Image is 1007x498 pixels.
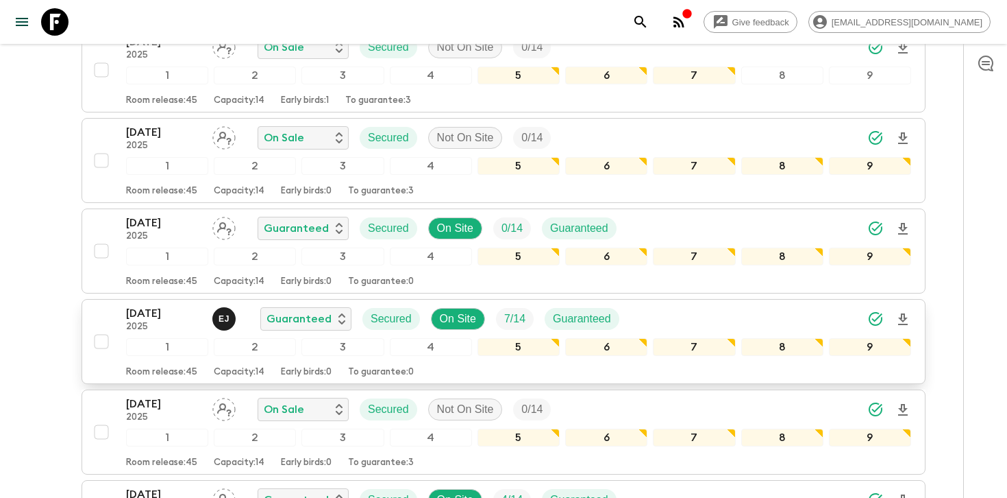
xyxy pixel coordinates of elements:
[214,67,296,84] div: 2
[553,311,611,327] p: Guaranteed
[829,67,911,84] div: 9
[653,157,735,175] div: 7
[368,401,409,418] p: Secured
[565,67,647,84] div: 6
[440,311,476,327] p: On Site
[281,276,332,287] p: Early birds: 0
[212,311,238,322] span: Erhard Jr Vande Wyngaert de la Torre
[212,307,238,331] button: EJ
[477,338,560,356] div: 5
[301,157,384,175] div: 3
[348,276,414,287] p: To guarantee: 0
[368,130,409,146] p: Secured
[126,186,197,197] p: Room release: 45
[627,8,654,36] button: search adventures
[895,40,911,56] svg: Download Onboarding
[214,458,264,469] p: Capacity: 14
[741,248,823,265] div: 8
[390,67,472,84] div: 4
[362,308,420,330] div: Secured
[126,50,201,61] p: 2025
[437,401,494,418] p: Not On Site
[428,217,482,239] div: On Site
[867,220,884,237] svg: Synced Successfully
[493,217,531,239] div: Trip Fill
[264,401,304,418] p: On Sale
[428,127,503,149] div: Not On Site
[829,338,911,356] div: 9
[565,248,647,265] div: 6
[214,186,264,197] p: Capacity: 14
[126,367,197,378] p: Room release: 45
[214,367,264,378] p: Capacity: 14
[704,11,797,33] a: Give feedback
[521,39,543,56] p: 0 / 14
[126,248,208,265] div: 1
[390,157,472,175] div: 4
[345,95,411,106] p: To guarantee: 3
[437,220,473,237] p: On Site
[214,429,296,447] div: 2
[867,311,884,327] svg: Synced Successfully
[301,67,384,84] div: 3
[212,40,236,51] span: Assign pack leader
[82,209,925,294] button: [DATE]2025Assign pack leaderGuaranteedSecuredOn SiteTrip FillGuaranteed123456789Room release:45Ca...
[360,36,417,58] div: Secured
[390,338,472,356] div: 4
[513,399,551,420] div: Trip Fill
[126,338,208,356] div: 1
[281,95,329,106] p: Early birds: 1
[212,221,236,232] span: Assign pack leader
[477,429,560,447] div: 5
[126,67,208,84] div: 1
[513,127,551,149] div: Trip Fill
[126,412,201,423] p: 2025
[82,27,925,112] button: [DATE]2025Assign pack leaderOn SaleSecuredNot On SiteTrip Fill123456789Room release:45Capacity:14...
[281,186,332,197] p: Early birds: 0
[126,305,201,322] p: [DATE]
[428,399,503,420] div: Not On Site
[264,130,304,146] p: On Sale
[214,338,296,356] div: 2
[126,276,197,287] p: Room release: 45
[126,157,208,175] div: 1
[126,231,201,242] p: 2025
[214,157,296,175] div: 2
[477,157,560,175] div: 5
[212,402,236,413] span: Assign pack leader
[741,429,823,447] div: 8
[348,186,414,197] p: To guarantee: 3
[82,299,925,384] button: [DATE]2025Erhard Jr Vande Wyngaert de la TorreGuaranteedSecuredOn SiteTrip FillGuaranteed12345678...
[281,458,332,469] p: Early birds: 0
[126,458,197,469] p: Room release: 45
[501,220,523,237] p: 0 / 14
[741,338,823,356] div: 8
[371,311,412,327] p: Secured
[437,130,494,146] p: Not On Site
[219,313,229,324] p: E J
[653,338,735,356] div: 7
[368,39,409,56] p: Secured
[212,130,236,141] span: Assign pack leader
[895,130,911,147] svg: Download Onboarding
[550,220,608,237] p: Guaranteed
[477,67,560,84] div: 5
[126,429,208,447] div: 1
[867,401,884,418] svg: Synced Successfully
[895,311,911,328] svg: Download Onboarding
[824,17,990,27] span: [EMAIL_ADDRESS][DOMAIN_NAME]
[82,118,925,203] button: [DATE]2025Assign pack leaderOn SaleSecuredNot On SiteTrip Fill123456789Room release:45Capacity:14...
[301,429,384,447] div: 3
[829,248,911,265] div: 9
[895,221,911,237] svg: Download Onboarding
[368,220,409,237] p: Secured
[390,248,472,265] div: 4
[496,308,534,330] div: Trip Fill
[521,401,543,418] p: 0 / 14
[565,429,647,447] div: 6
[126,215,201,231] p: [DATE]
[808,11,991,33] div: [EMAIL_ADDRESS][DOMAIN_NAME]
[8,8,36,36] button: menu
[477,248,560,265] div: 5
[360,127,417,149] div: Secured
